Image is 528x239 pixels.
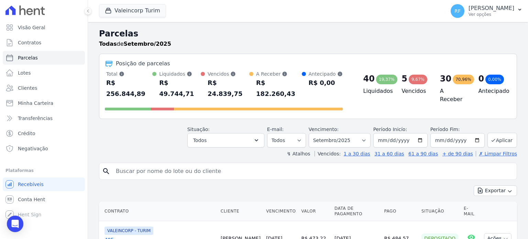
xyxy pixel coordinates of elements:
a: 61 a 90 dias [408,151,438,156]
h4: Vencidos [401,87,429,95]
a: Contratos [3,36,85,50]
div: 30 [440,73,451,84]
span: RF [454,9,461,13]
span: Transferências [18,115,53,122]
div: R$ 256.844,89 [106,77,152,99]
div: 19,37% [376,75,397,84]
div: R$ 0,00 [309,77,343,88]
a: Transferências [3,111,85,125]
p: Ver opções [469,12,514,17]
span: Visão Geral [18,24,45,31]
div: Open Intercom Messenger [7,216,23,232]
th: Data de Pagamento [332,202,381,221]
a: Clientes [3,81,85,95]
div: 70,96% [453,75,474,84]
label: E-mail: [267,127,284,132]
div: Vencidos [208,70,249,77]
label: Período Inicío: [373,127,407,132]
span: VALEINCORP - TURIM [104,227,153,235]
th: Vencimento [263,202,298,221]
a: Minha Carteira [3,96,85,110]
span: Minha Carteira [18,100,53,107]
span: Parcelas [18,54,38,61]
a: + de 90 dias [442,151,473,156]
div: A Receber [256,70,301,77]
a: ✗ Limpar Filtros [476,151,517,156]
span: Crédito [18,130,35,137]
a: 31 a 60 dias [374,151,404,156]
p: de [99,40,171,48]
input: Buscar por nome do lote ou do cliente [112,164,514,178]
span: Recebíveis [18,181,44,188]
label: Período Fim: [430,126,485,133]
div: R$ 49.744,71 [159,77,201,99]
h4: Antecipado [478,87,506,95]
div: R$ 24.839,75 [208,77,249,99]
th: E-mail [461,202,481,221]
button: RF [PERSON_NAME] Ver opções [445,1,528,21]
th: Contrato [99,202,218,221]
div: Antecipado [309,70,343,77]
div: 0,00% [485,75,504,84]
span: Contratos [18,39,41,46]
p: [PERSON_NAME] [469,5,514,12]
span: Negativação [18,145,48,152]
th: Valor [299,202,332,221]
span: Todos [193,136,207,144]
div: Total [106,70,152,77]
th: Pago [381,202,419,221]
strong: Todas [99,41,117,47]
div: 5 [401,73,407,84]
button: Exportar [474,185,517,196]
th: Situação [419,202,461,221]
div: 9,67% [409,75,427,84]
strong: Setembro/2025 [124,41,171,47]
a: Conta Hent [3,193,85,206]
label: Vencidos: [315,151,341,156]
label: Situação: [187,127,210,132]
h4: Liquidados [363,87,391,95]
div: 0 [478,73,484,84]
span: Clientes [18,85,37,91]
div: Liquidados [159,70,201,77]
i: search [102,167,110,175]
h2: Parcelas [99,28,517,40]
a: Negativação [3,142,85,155]
div: 40 [363,73,375,84]
a: Lotes [3,66,85,80]
div: Plataformas [5,166,82,175]
label: ↯ Atalhos [287,151,310,156]
span: Conta Hent [18,196,45,203]
button: Aplicar [487,133,517,148]
a: Recebíveis [3,177,85,191]
a: 1 a 30 dias [344,151,370,156]
a: Crédito [3,127,85,140]
a: Parcelas [3,51,85,65]
th: Cliente [218,202,263,221]
button: Todos [187,133,264,148]
a: Visão Geral [3,21,85,34]
div: Posição de parcelas [116,59,170,68]
h4: A Receber [440,87,467,104]
button: Valeincorp Turim [99,4,166,17]
span: Lotes [18,69,31,76]
label: Vencimento: [309,127,339,132]
div: R$ 182.260,43 [256,77,301,99]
